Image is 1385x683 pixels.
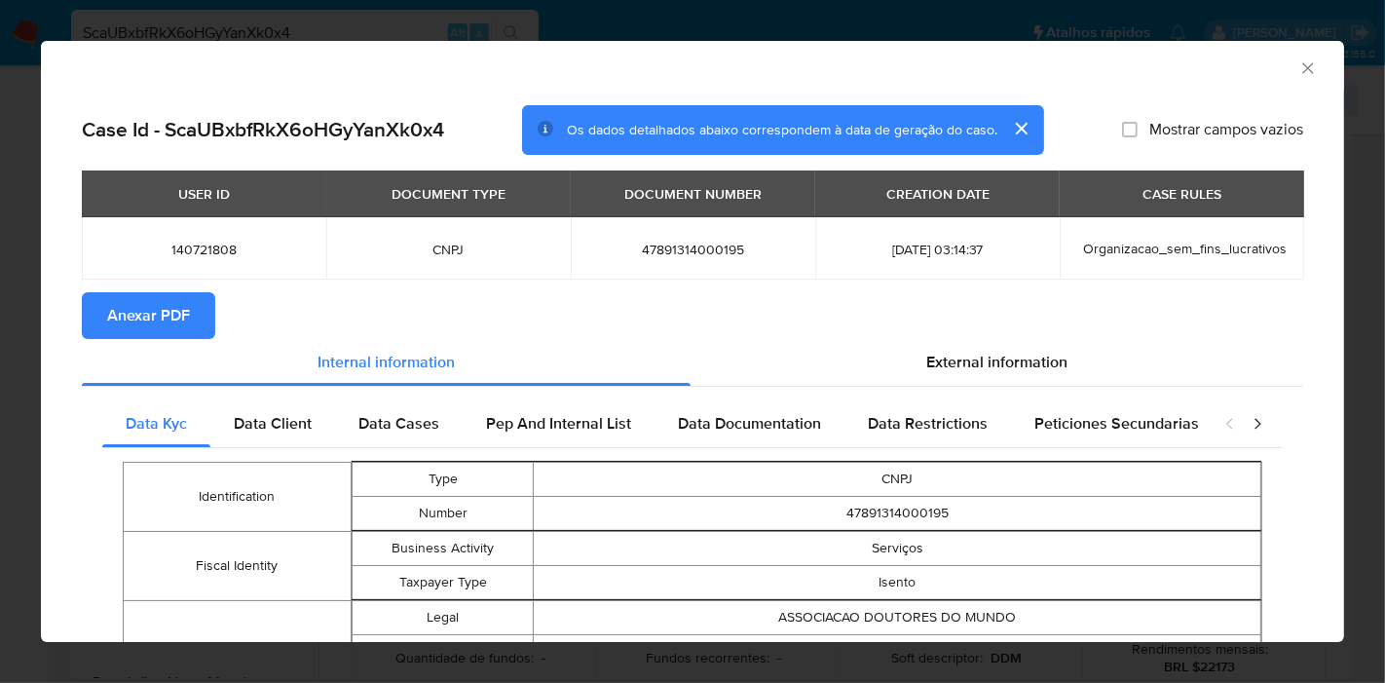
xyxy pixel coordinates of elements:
td: Number [352,496,534,530]
span: Data Documentation [678,412,821,435]
div: USER ID [167,177,242,210]
td: Business Activity [352,531,534,565]
td: Type [352,462,534,496]
td: DOUTORES DO MUNDO - DDM [534,634,1261,668]
span: External information [926,351,1067,373]
span: Os dados detalhados abaixo correspondem à data de geração do caso. [567,120,997,139]
button: Anexar PDF [82,292,215,339]
div: DOCUMENT TYPE [380,177,517,210]
div: CREATION DATE [875,177,1001,210]
span: Pep And Internal List [486,412,631,435]
span: Anexar PDF [107,294,190,337]
td: Legal [352,600,534,634]
td: Serviços [534,531,1261,565]
div: CASE RULES [1131,177,1233,210]
span: Internal information [318,351,455,373]
td: ASSOCIACAO DOUTORES DO MUNDO [534,600,1261,634]
span: Data Kyc [126,412,187,435]
button: Fechar a janela [1298,58,1316,76]
td: CNPJ [534,462,1261,496]
span: Data Restrictions [868,412,988,435]
span: Mostrar campos vazios [1149,120,1303,139]
td: Identification [124,462,352,531]
div: Detailed internal info [102,400,1205,447]
span: 47891314000195 [594,241,792,258]
td: Isento [534,565,1261,599]
span: 140721808 [105,241,303,258]
td: Taxpayer Type [352,565,534,599]
span: Data Client [234,412,312,435]
td: Brand [352,634,534,668]
td: Fiscal Identity [124,531,352,600]
td: 47891314000195 [534,496,1261,530]
span: Organizacao_sem_fins_lucrativos [1083,239,1287,258]
h2: Case Id - ScaUBxbfRkX6oHGyYanXk0x4 [82,117,444,142]
span: Data Cases [358,412,439,435]
input: Mostrar campos vazios [1122,122,1138,137]
div: closure-recommendation-modal [41,41,1344,642]
span: Peticiones Secundarias [1034,412,1199,435]
div: DOCUMENT NUMBER [613,177,773,210]
span: CNPJ [350,241,547,258]
button: cerrar [997,105,1044,152]
span: [DATE] 03:14:37 [839,241,1036,258]
div: Detailed info [82,339,1303,386]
